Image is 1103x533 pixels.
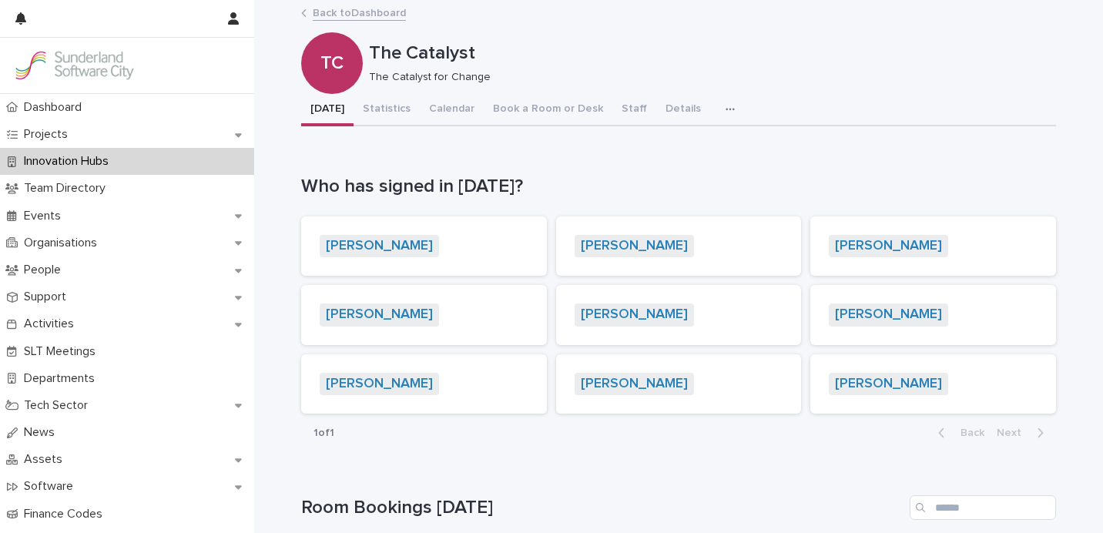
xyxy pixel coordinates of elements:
[835,307,942,323] a: [PERSON_NAME]
[369,71,1044,84] p: The Catalyst for Change
[18,371,107,386] p: Departments
[369,42,1050,65] p: The Catalyst
[18,154,121,169] p: Innovation Hubs
[926,426,991,440] button: Back
[301,285,547,345] a: [PERSON_NAME]
[835,376,942,393] a: [PERSON_NAME]
[581,307,688,323] a: [PERSON_NAME]
[910,495,1056,520] input: Search
[313,3,406,21] a: Back toDashboard
[326,307,433,323] a: [PERSON_NAME]
[326,238,433,255] a: [PERSON_NAME]
[484,94,612,126] button: Book a Room or Desk
[18,290,79,304] p: Support
[581,238,688,255] a: [PERSON_NAME]
[18,425,67,440] p: News
[301,354,547,414] a: [PERSON_NAME]
[354,94,420,126] button: Statistics
[810,354,1056,414] a: [PERSON_NAME]
[18,263,73,277] p: People
[991,426,1056,440] button: Next
[656,94,710,126] button: Details
[810,216,1056,277] a: [PERSON_NAME]
[18,398,100,413] p: Tech Sector
[556,216,802,277] a: [PERSON_NAME]
[810,285,1056,345] a: [PERSON_NAME]
[556,285,802,345] a: [PERSON_NAME]
[951,427,984,438] span: Back
[556,354,802,414] a: [PERSON_NAME]
[301,216,547,277] a: [PERSON_NAME]
[18,181,118,196] p: Team Directory
[301,94,354,126] button: [DATE]
[18,344,108,359] p: SLT Meetings
[18,452,75,467] p: Assets
[301,176,1056,198] h1: Who has signed in [DATE]?
[612,94,656,126] button: Staff
[301,414,347,452] p: 1 of 1
[997,427,1031,438] span: Next
[326,376,433,393] a: [PERSON_NAME]
[18,127,80,142] p: Projects
[18,479,85,494] p: Software
[12,50,136,81] img: Kay6KQejSz2FjblR6DWv
[301,497,904,519] h1: Room Bookings [DATE]
[18,236,109,250] p: Organisations
[835,238,942,255] a: [PERSON_NAME]
[18,317,86,331] p: Activities
[18,507,115,521] p: Finance Codes
[18,100,94,115] p: Dashboard
[420,94,484,126] button: Calendar
[581,376,688,393] a: [PERSON_NAME]
[18,209,73,223] p: Events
